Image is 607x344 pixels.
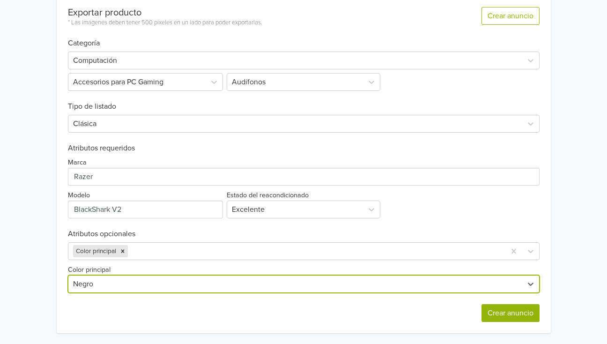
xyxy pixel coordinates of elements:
[68,230,540,239] h6: Atributos opcionales
[68,190,90,201] label: Modelo
[227,190,309,201] label: Estado del reacondicionado
[68,157,87,168] label: Marca
[481,7,540,25] button: Crear anuncio
[68,18,262,28] div: * Las imágenes deben tener 500 píxeles en un lado para poder exportarlas.
[68,265,111,275] label: Color principal
[68,144,540,153] h6: Atributos requeridos
[73,245,118,257] div: Color principal
[481,304,540,322] button: Crear anuncio
[68,91,540,111] h6: Tipo de listado
[68,28,540,48] h6: Categoría
[118,245,128,257] div: Remove Color principal
[68,7,262,18] div: Exportar producto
